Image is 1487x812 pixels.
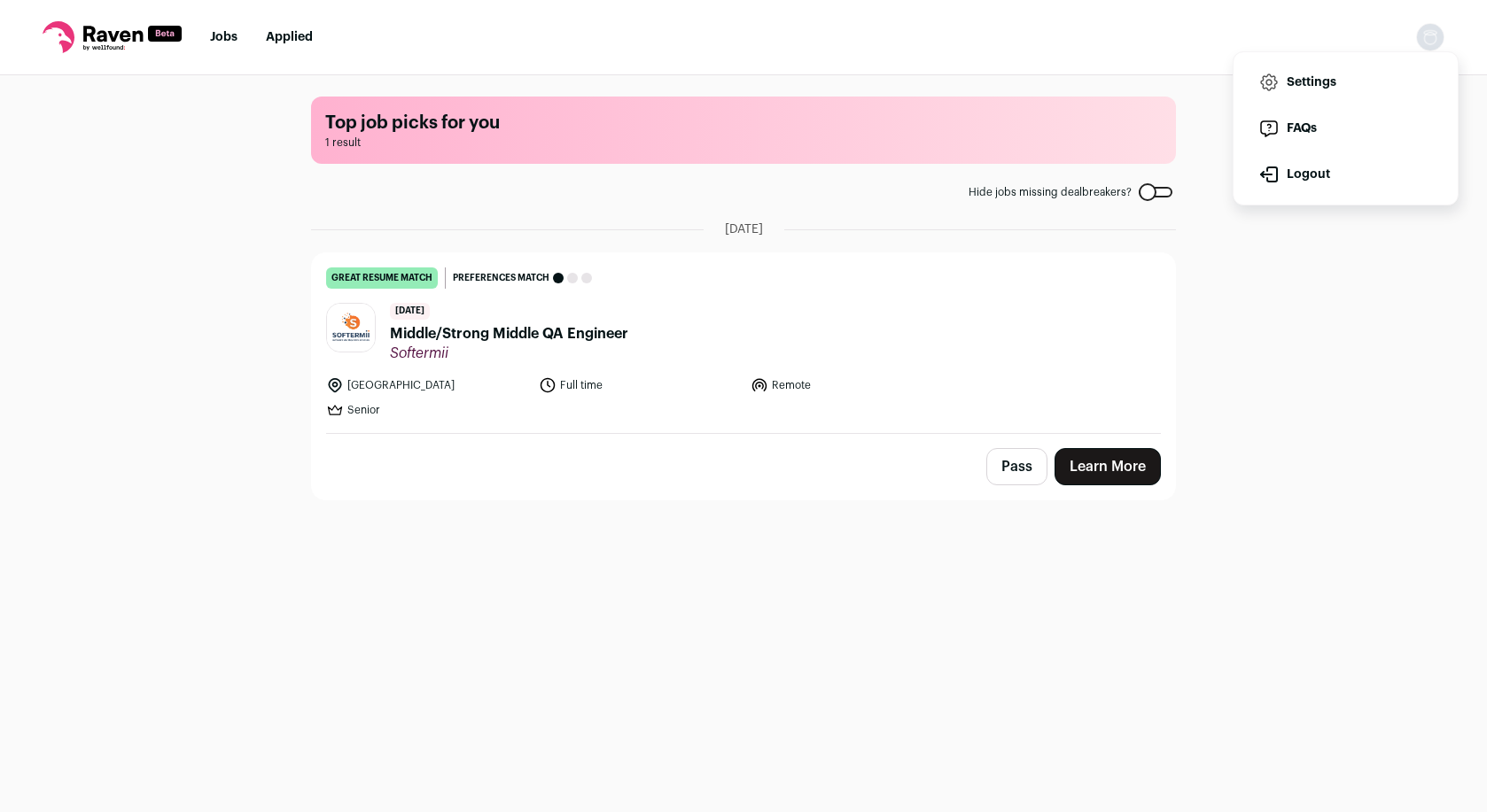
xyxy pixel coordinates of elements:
h1: Top job picks for you [325,111,1162,135]
a: Learn More [1055,448,1161,485]
span: Middle/Strong Middle QA Engineer [390,323,628,344]
div: great resume match [326,267,438,289]
button: Logout [1248,153,1444,196]
a: FAQs [1248,107,1444,150]
span: 1 result [325,135,1162,150]
li: Full time [539,376,741,394]
a: great resume match Preferences match [DATE] Middle/Strong Middle QA Engineer Softermii [GEOGRAPHI... [312,253,1175,433]
a: Jobs [210,31,237,43]
span: Hide jobs missing dealbreakers? [969,185,1132,199]
img: nopic.png [1416,23,1444,51]
a: Settings [1248,61,1444,104]
button: Open dropdown [1416,23,1444,51]
button: Pass [986,448,1047,485]
span: Preferences match [453,269,549,287]
span: [DATE] [390,303,430,320]
li: [GEOGRAPHIC_DATA] [326,376,528,394]
a: Applied [266,31,313,43]
li: Senior [326,401,528,419]
li: Remote [751,376,953,394]
span: [DATE] [725,220,763,238]
span: Softermii [390,344,628,362]
img: fa450c0cdaa19b8bc296ff8cfa9019e13adbbfd122c95673fcb6c19cc4c0a808.jpg [327,304,375,352]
